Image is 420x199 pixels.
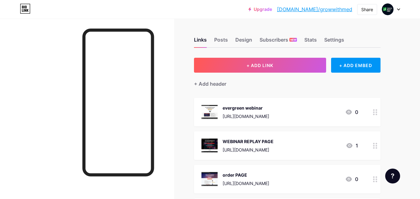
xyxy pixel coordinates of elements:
[201,171,218,187] img: order PAGE
[201,138,218,154] img: WEBINAR REPLAY PAGE
[223,138,274,145] div: WEBINAR REPLAY PAGE
[201,104,218,120] img: evergreen webinar
[235,36,252,47] div: Design
[277,6,352,13] a: [DOMAIN_NAME]/growwithmed
[290,38,296,42] span: NEW
[223,105,269,111] div: evergreen webinar
[361,6,373,13] div: Share
[194,80,226,88] div: + Add header
[223,172,269,178] div: order PAGE
[223,147,274,153] div: [URL][DOMAIN_NAME]
[247,63,273,68] span: + ADD LINK
[223,180,269,187] div: [URL][DOMAIN_NAME]
[304,36,317,47] div: Stats
[331,58,381,73] div: + ADD EMBED
[214,36,228,47] div: Posts
[345,108,358,116] div: 0
[346,142,358,149] div: 1
[248,7,272,12] a: Upgrade
[345,175,358,183] div: 0
[194,58,326,73] button: + ADD LINK
[382,3,394,15] img: growwithmed
[260,36,297,47] div: Subscribers
[324,36,344,47] div: Settings
[223,113,269,120] div: [URL][DOMAIN_NAME]
[194,36,207,47] div: Links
